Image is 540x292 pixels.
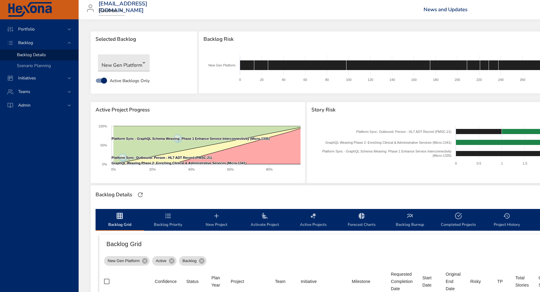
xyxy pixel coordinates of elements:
text: 160 [411,78,417,82]
text: 20 [260,78,264,82]
div: Total Stories [516,274,529,289]
span: New Gen Platform [104,258,143,264]
div: New Gen Platform [104,256,150,266]
text: 60 [304,78,307,82]
text: 0 [455,162,457,165]
div: Sort [422,274,436,289]
span: Active Projects [293,212,334,228]
div: Sort [275,278,286,285]
text: 20% [149,168,156,171]
div: Sort [470,278,481,285]
div: Status [186,278,199,285]
div: Sort [155,278,177,285]
span: Backlog Grid [99,212,140,228]
text: 0% [111,168,116,171]
h3: [EMAIL_ADDRESS][DOMAIN_NAME] [99,1,147,14]
div: Project [231,278,244,285]
span: Selected Backlog [96,36,193,42]
div: Sort [211,274,221,289]
span: Backlog [13,40,38,46]
div: Sort [301,278,317,285]
text: 1.5 [523,162,527,165]
div: Backlog [179,256,207,266]
button: Refresh Page [136,190,145,199]
div: TP [497,278,503,285]
span: Forecast Charts [341,212,382,228]
div: Sort [352,278,370,285]
span: Project History [486,212,527,228]
div: Sort [231,278,244,285]
text: 80% [266,168,273,171]
text: 1 [501,162,503,165]
text: 40% [188,168,195,171]
span: Completed Projects [438,212,479,228]
span: Active Backlogs Only [110,78,150,84]
text: 240 [498,78,503,82]
text: New Gen Platform [208,63,236,67]
span: Project [231,278,265,285]
span: Admin [13,102,35,108]
text: 60% [227,168,234,171]
span: Team [275,278,291,285]
div: Sort [516,274,529,289]
div: New Gen Platform [98,54,150,71]
div: Start Date [422,274,436,289]
text: 140 [389,78,395,82]
text: 50% [100,143,107,147]
span: Active Project Progress [96,107,301,113]
span: Risky [470,278,487,285]
div: Team [275,278,286,285]
div: Sort [186,278,199,285]
text: Platform Sync - GraphQL Schema Weaving: Phase 1 Enhance Service Interconnectivity (Micro-1335) [322,149,452,157]
text: 0.5 [477,162,481,165]
span: Status [186,278,202,285]
span: Backlog Burnup [389,212,431,228]
span: Activate Project [244,212,285,228]
text: 40 [282,78,285,82]
text: 100% [99,124,107,128]
text: 120 [368,78,373,82]
text: 200 [455,78,460,82]
text: 100 [346,78,351,82]
span: Backlog Priority [148,212,189,228]
img: Hexona [7,2,53,17]
text: Platform Sync: Outbound: Person - HL7 ADT Record (PMSC-21) [112,156,212,159]
span: TP [497,278,506,285]
text: GraphQL Weaving Phase 2: Enriching Clinical & Administrative Services (Micro-1341) [325,141,451,144]
span: New Project [196,212,237,228]
span: Teams [13,89,35,95]
span: Initiative [301,278,342,285]
text: 260 [520,78,525,82]
div: Plan Year [211,274,221,289]
text: GraphQL Weaving Phase 2: Enriching Clinical & Administrative Services (Micro-1341) [112,161,246,165]
div: Milestone [352,278,370,285]
div: Backlog Details [94,190,134,200]
text: Platform Sync: Outbound: Person - HL7 ADT Record (PMSC-21) [356,130,451,133]
a: News and Updates [424,6,467,13]
text: 0 [239,78,241,82]
span: Portfolio [13,26,40,32]
div: Confidence [155,278,177,285]
div: Risky [470,278,481,285]
text: 0% [102,162,107,166]
div: Initiative [301,278,317,285]
span: Scenario Planning [17,63,51,69]
text: 80 [325,78,329,82]
span: Backlog [179,258,200,264]
text: 180 [433,78,438,82]
text: 220 [476,78,482,82]
span: Milestone [352,278,381,285]
span: Active [152,258,170,264]
span: Backlog Details [17,52,46,58]
div: Raintree [99,6,125,16]
div: Sort [497,278,503,285]
div: Active [152,256,176,266]
span: Initiatives [13,75,41,81]
text: Platform Sync - GraphQL Schema Weaving: Phase 1 Enhance Service Interconnectivity (Micro-1335) [112,137,270,140]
